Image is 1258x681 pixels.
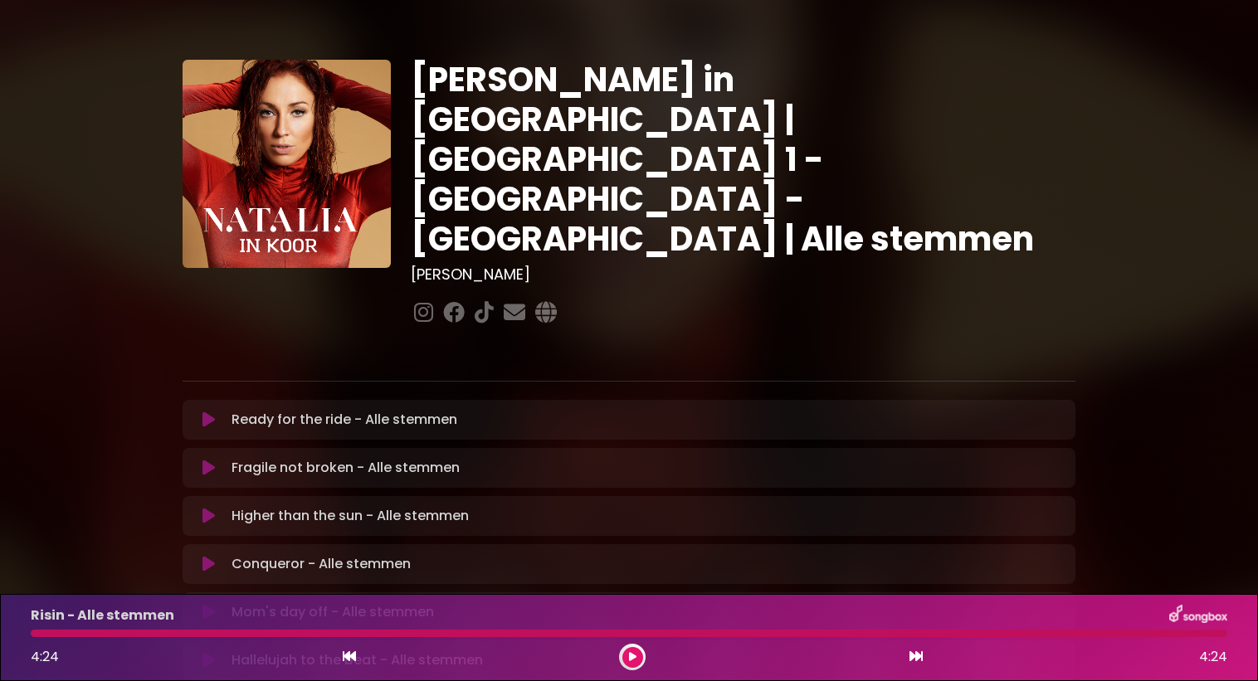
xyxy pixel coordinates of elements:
[411,60,1075,259] h1: [PERSON_NAME] in [GEOGRAPHIC_DATA] | [GEOGRAPHIC_DATA] 1 - [GEOGRAPHIC_DATA] - [GEOGRAPHIC_DATA] ...
[183,60,391,268] img: YTVS25JmS9CLUqXqkEhs
[31,606,174,625] p: Risin - Alle stemmen
[1199,647,1227,667] span: 4:24
[411,265,1075,284] h3: [PERSON_NAME]
[232,410,457,430] p: Ready for the ride - Alle stemmen
[232,554,411,574] p: Conqueror - Alle stemmen
[31,647,59,666] span: 4:24
[232,458,460,478] p: Fragile not broken - Alle stemmen
[1169,605,1227,626] img: songbox-logo-white.png
[232,506,469,526] p: Higher than the sun - Alle stemmen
